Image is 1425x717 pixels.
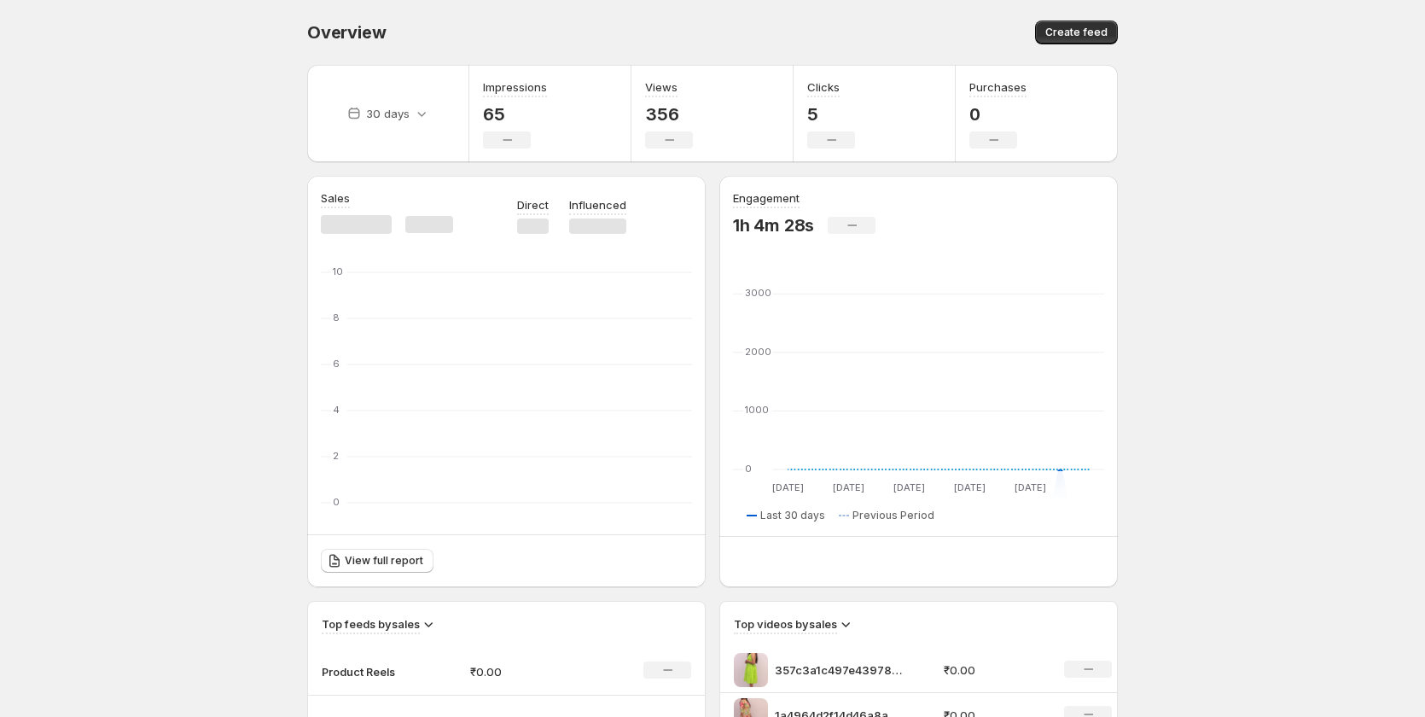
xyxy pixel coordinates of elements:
[470,663,591,680] p: ₹0.00
[734,653,768,687] img: 357c3a1c497e43978eadaa6ec590c202HD-1080p-72Mbps-56274980
[321,189,350,207] h3: Sales
[807,79,840,96] h3: Clicks
[483,79,547,96] h3: Impressions
[807,104,855,125] p: 5
[645,79,678,96] h3: Views
[745,404,769,416] text: 1000
[733,189,800,207] h3: Engagement
[1015,481,1046,493] text: [DATE]
[345,554,423,568] span: View full report
[775,662,903,679] p: 357c3a1c497e43978eadaa6ec590c202HD-1080p-72Mbps-56274980
[321,549,433,573] a: View full report
[645,104,693,125] p: 356
[745,463,752,475] text: 0
[893,481,925,493] text: [DATE]
[944,662,1044,679] p: ₹0.00
[760,509,825,522] span: Last 30 days
[969,104,1027,125] p: 0
[333,265,343,277] text: 10
[954,481,986,493] text: [DATE]
[333,496,340,508] text: 0
[322,663,407,680] p: Product Reels
[333,404,340,416] text: 4
[517,196,549,213] p: Direct
[1035,20,1118,44] button: Create feed
[745,346,771,358] text: 2000
[734,615,837,632] h3: Top videos by sales
[333,450,339,462] text: 2
[569,196,626,213] p: Influenced
[733,215,814,236] p: 1h 4m 28s
[333,358,340,370] text: 6
[772,481,804,493] text: [DATE]
[307,22,386,43] span: Overview
[333,312,340,324] text: 8
[969,79,1027,96] h3: Purchases
[366,105,410,122] p: 30 days
[745,287,771,299] text: 3000
[1045,26,1108,39] span: Create feed
[833,481,864,493] text: [DATE]
[483,104,547,125] p: 65
[852,509,934,522] span: Previous Period
[322,615,420,632] h3: Top feeds by sales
